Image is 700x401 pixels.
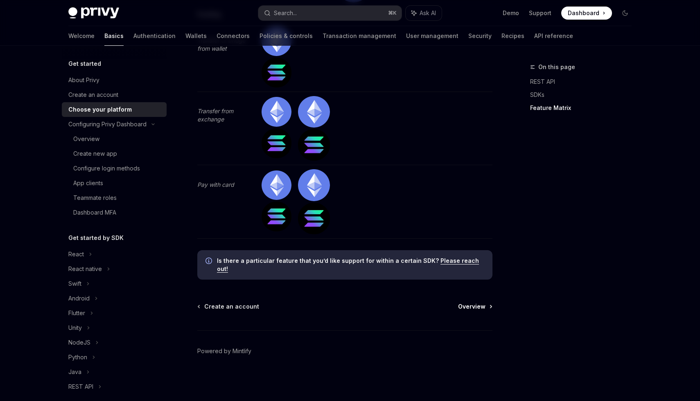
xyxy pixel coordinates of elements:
img: solana.png [298,129,330,161]
div: Choose your platform [68,105,132,114]
a: Authentication [133,26,176,46]
a: Feature Matrix [530,101,638,114]
img: solana.png [262,128,291,158]
h5: Get started by SDK [68,233,124,243]
div: Swift [68,279,81,289]
a: Welcome [68,26,95,46]
div: Teammate roles [73,193,117,203]
strong: Is there a particular feature that you’d like support for within a certain SDK? [217,257,439,264]
a: API reference [534,26,573,46]
img: ethereum.png [262,170,291,200]
svg: Info [205,258,214,266]
div: Java [68,367,81,377]
img: ethereum.png [298,96,330,128]
a: SDKs [530,88,638,101]
a: Create an account [198,302,259,311]
a: Please reach out! [217,257,479,273]
img: solana.png [298,203,330,234]
div: Configure login methods [73,164,140,173]
a: Overview [62,132,167,146]
a: Basics [104,26,124,46]
a: Demo [503,9,519,17]
div: React [68,249,84,259]
a: Dashboard [561,7,612,20]
h5: Get started [68,59,101,69]
div: Overview [73,134,99,144]
a: REST API [530,75,638,88]
div: Android [68,293,90,303]
a: Support [529,9,551,17]
a: Teammate roles [62,190,167,205]
img: ethereum.png [298,169,330,201]
div: App clients [73,178,103,188]
div: Dashboard MFA [73,208,116,217]
span: On this page [538,62,575,72]
a: Policies & controls [260,26,313,46]
button: Ask AI [406,6,442,20]
a: Dashboard MFA [62,205,167,220]
em: Transfer from exchange [197,108,233,123]
img: solana.png [262,202,291,231]
div: Create new app [73,149,117,159]
a: Configure login methods [62,161,167,176]
span: Dashboard [568,9,599,17]
a: App clients [62,176,167,190]
a: About Privy [62,73,167,87]
a: Wallets [185,26,207,46]
div: Search... [274,8,297,18]
div: NodeJS [68,338,90,347]
span: Create an account [204,302,259,311]
div: Flutter [68,308,85,318]
a: Connectors [217,26,250,46]
a: Create new app [62,146,167,161]
button: Search...⌘K [258,6,402,20]
div: Create an account [68,90,118,100]
img: ethereum.png [262,97,291,127]
a: Transaction management [323,26,396,46]
span: ⌘ K [388,10,397,16]
a: Security [468,26,492,46]
div: Python [68,352,87,362]
div: About Privy [68,75,99,85]
a: Overview [458,302,492,311]
a: Choose your platform [62,102,167,117]
img: dark logo [68,7,119,19]
img: solana.png [262,58,291,87]
span: Ask AI [420,9,436,17]
div: REST API [68,382,93,392]
span: Overview [458,302,485,311]
div: React native [68,264,102,274]
a: Create an account [62,87,167,102]
a: User management [406,26,458,46]
div: Configuring Privy Dashboard [68,119,147,129]
a: Powered by Mintlify [197,347,251,355]
a: Recipes [501,26,524,46]
em: Pay with card [197,181,234,188]
button: Toggle dark mode [619,7,632,20]
div: Unity [68,323,82,333]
